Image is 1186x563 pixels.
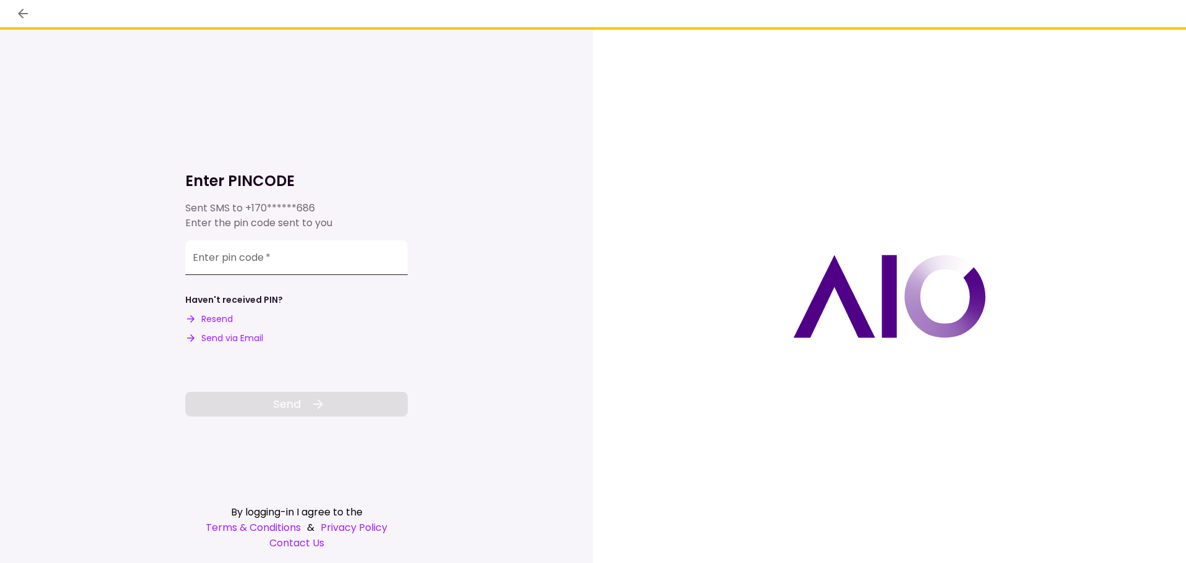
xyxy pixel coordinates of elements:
div: By logging-in I agree to the [185,504,408,520]
button: Send [185,392,408,417]
a: Privacy Policy [321,520,387,535]
div: Sent SMS to Enter the pin code sent to you [185,201,408,231]
div: Haven't received PIN? [185,294,283,307]
button: Resend [185,313,233,326]
a: Contact Us [185,535,408,551]
span: Send [273,396,301,412]
a: Terms & Conditions [206,520,301,535]
img: AIO logo [793,255,986,338]
button: back [12,3,33,24]
h1: Enter PINCODE [185,171,408,191]
button: Send via Email [185,332,263,345]
div: & [185,520,408,535]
